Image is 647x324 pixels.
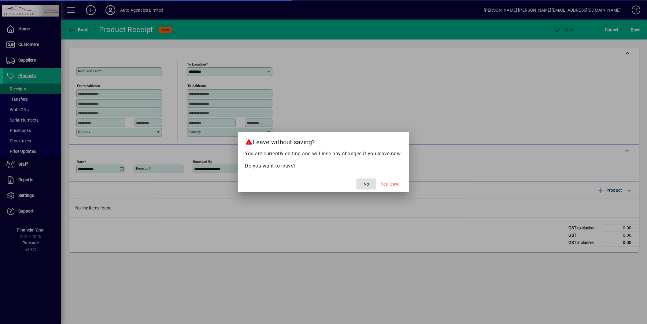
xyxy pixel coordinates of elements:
[381,181,399,187] span: Yes, leave
[364,181,369,187] span: No
[379,179,402,190] button: Yes, leave
[357,179,376,190] button: No
[238,132,409,150] h2: Leave without saving?
[245,162,402,170] p: Do you want to leave?
[245,150,402,157] p: You are currently editing and will lose any changes if you leave now.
